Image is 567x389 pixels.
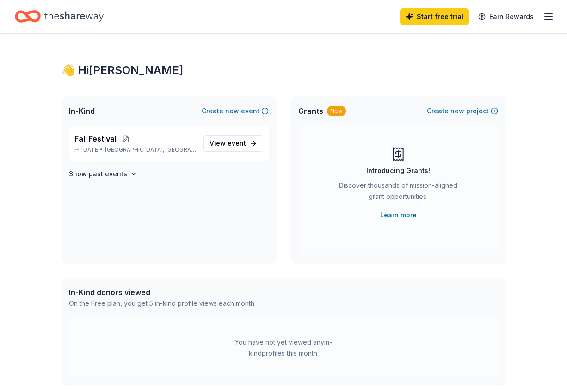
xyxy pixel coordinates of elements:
[105,146,196,154] span: [GEOGRAPHIC_DATA], [GEOGRAPHIC_DATA]
[15,6,104,27] a: Home
[226,337,341,359] div: You have not yet viewed any in-kind profiles this month.
[202,105,269,117] button: Createnewevent
[203,135,263,152] a: View event
[74,133,117,144] span: Fall Festival
[366,165,430,176] div: Introducing Grants!
[69,298,256,309] div: On the Free plan, you get 5 in-kind profile views each month.
[210,138,246,149] span: View
[427,105,498,117] button: Createnewproject
[335,180,461,206] div: Discover thousands of mission-aligned grant opportunities.
[69,168,127,179] h4: Show past events
[298,105,323,117] span: Grants
[400,8,469,25] a: Start free trial
[228,139,246,147] span: event
[69,168,137,179] button: Show past events
[450,105,464,117] span: new
[327,106,346,116] div: New
[69,287,256,298] div: In-Kind donors viewed
[473,8,539,25] a: Earn Rewards
[380,210,417,221] a: Learn more
[74,146,196,154] p: [DATE] •
[62,63,505,78] div: 👋 Hi [PERSON_NAME]
[69,105,95,117] span: In-Kind
[225,105,239,117] span: new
